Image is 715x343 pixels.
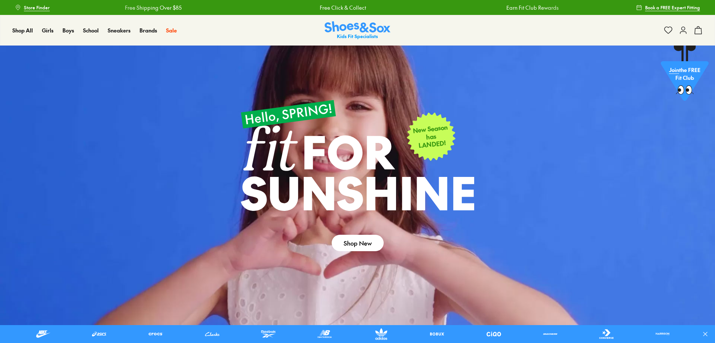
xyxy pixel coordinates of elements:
[24,4,50,11] span: Store Finder
[83,26,99,34] a: School
[669,66,679,74] span: Join
[139,26,157,34] a: Brands
[332,235,384,251] a: Shop New
[320,4,366,12] a: Free Click & Collect
[506,4,559,12] a: Earn Fit Club Rewards
[15,1,50,14] a: Store Finder
[325,21,390,40] a: Shoes & Sox
[645,4,700,11] span: Book a FREE Expert Fitting
[661,45,709,105] a: Jointhe FREE Fit Club
[62,26,74,34] a: Boys
[166,26,177,34] a: Sale
[42,26,53,34] a: Girls
[125,4,182,12] a: Free Shipping Over $85
[12,26,33,34] a: Shop All
[661,60,709,88] p: the FREE Fit Club
[108,26,131,34] a: Sneakers
[325,21,390,40] img: SNS_Logo_Responsive.svg
[636,1,700,14] a: Book a FREE Expert Fitting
